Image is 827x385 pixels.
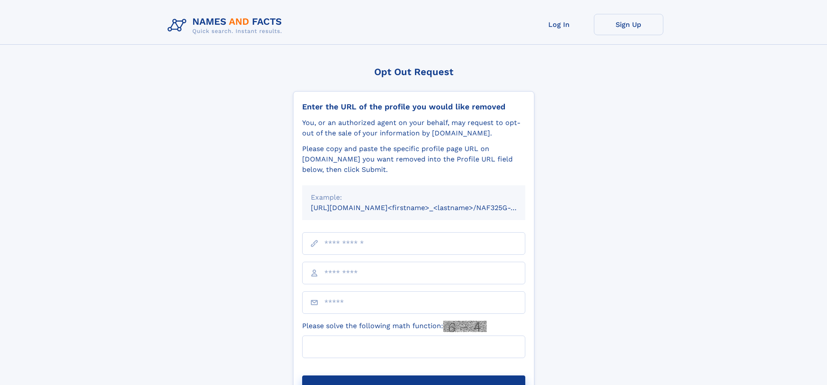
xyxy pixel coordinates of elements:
[594,14,663,35] a: Sign Up
[164,14,289,37] img: Logo Names and Facts
[293,66,534,77] div: Opt Out Request
[302,321,487,332] label: Please solve the following math function:
[311,204,542,212] small: [URL][DOMAIN_NAME]<firstname>_<lastname>/NAF325G-xxxxxxxx
[302,118,525,138] div: You, or an authorized agent on your behalf, may request to opt-out of the sale of your informatio...
[302,102,525,112] div: Enter the URL of the profile you would like removed
[311,192,517,203] div: Example:
[302,144,525,175] div: Please copy and paste the specific profile page URL on [DOMAIN_NAME] you want removed into the Pr...
[524,14,594,35] a: Log In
